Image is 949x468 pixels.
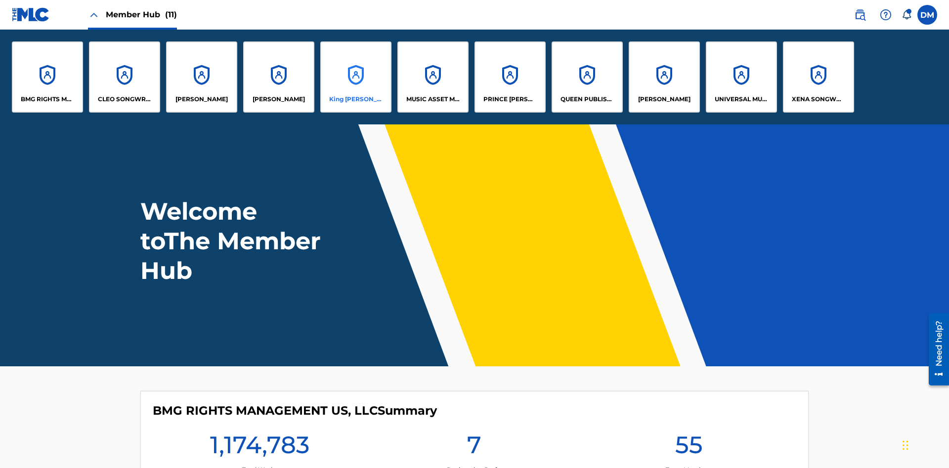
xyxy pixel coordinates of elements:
p: King McTesterson [329,95,383,104]
iframe: Chat Widget [900,421,949,468]
a: AccountsMUSIC ASSET MANAGEMENT (MAM) [397,41,469,113]
img: Close [88,9,100,21]
a: Accounts[PERSON_NAME] [243,41,314,113]
p: XENA SONGWRITER [792,95,846,104]
a: AccountsKing [PERSON_NAME] [320,41,391,113]
a: Accounts[PERSON_NAME] [629,41,700,113]
h1: Welcome to The Member Hub [140,196,325,285]
a: AccountsUNIVERSAL MUSIC PUB GROUP [706,41,777,113]
p: CLEO SONGWRITER [98,95,152,104]
a: AccountsQUEEN PUBLISHA [552,41,623,113]
img: search [854,9,866,21]
a: Accounts[PERSON_NAME] [166,41,237,113]
img: MLC Logo [12,7,50,22]
iframe: Resource Center [921,310,949,390]
h1: 7 [467,430,481,466]
div: User Menu [917,5,937,25]
p: BMG RIGHTS MANAGEMENT US, LLC [21,95,75,104]
a: AccountsPRINCE [PERSON_NAME] [474,41,546,113]
p: RONALD MCTESTERSON [638,95,690,104]
h1: 55 [675,430,703,466]
p: UNIVERSAL MUSIC PUB GROUP [715,95,769,104]
p: PRINCE MCTESTERSON [483,95,537,104]
p: QUEEN PUBLISHA [561,95,614,104]
a: AccountsBMG RIGHTS MANAGEMENT US, LLC [12,41,83,113]
p: EYAMA MCSINGER [253,95,305,104]
a: Public Search [850,5,870,25]
p: ELVIS COSTELLO [175,95,228,104]
p: MUSIC ASSET MANAGEMENT (MAM) [406,95,460,104]
img: help [880,9,892,21]
div: Drag [903,430,908,460]
h4: BMG RIGHTS MANAGEMENT US, LLC [153,403,437,418]
h1: 1,174,783 [210,430,309,466]
a: AccountsXENA SONGWRITER [783,41,854,113]
div: Help [876,5,896,25]
span: (11) [165,10,177,19]
span: Member Hub [106,9,177,20]
a: AccountsCLEO SONGWRITER [89,41,160,113]
div: Notifications [902,10,911,20]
